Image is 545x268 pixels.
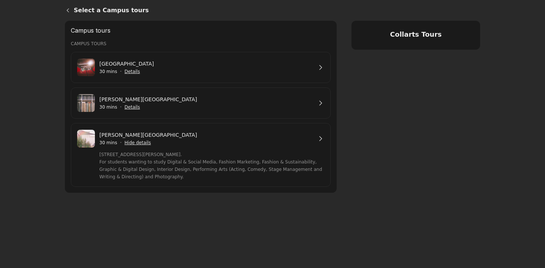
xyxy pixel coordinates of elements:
[360,30,471,39] h4: Collarts Tours
[59,1,74,19] a: Back
[99,95,313,103] a: [PERSON_NAME][GEOGRAPHIC_DATA]
[125,68,140,75] button: Show details for Wellington St Campus
[74,6,480,15] h1: Select a Campus tours
[99,148,324,181] span: [STREET_ADDRESS][PERSON_NAME]. For students wanting to study Digital & Social Media, Fashion Mark...
[125,103,140,111] button: Show details for Cromwell St Campus
[71,40,331,47] h3: Campus Tours
[99,131,313,139] a: [PERSON_NAME][GEOGRAPHIC_DATA]
[99,60,313,68] a: [GEOGRAPHIC_DATA]
[71,27,331,34] h2: Campus tours
[125,139,151,146] button: Show details for George St Campus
